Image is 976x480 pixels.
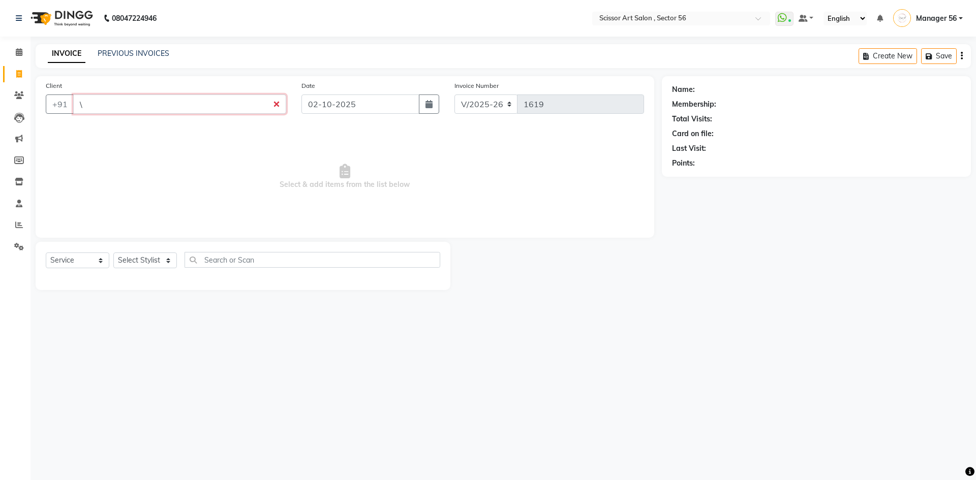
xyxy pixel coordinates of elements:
[916,13,957,24] span: Manager 56
[301,81,315,90] label: Date
[73,94,286,114] input: Search by Name/Mobile/Email/Code
[672,129,714,139] div: Card on file:
[672,158,695,169] div: Points:
[859,48,917,64] button: Create New
[672,99,716,110] div: Membership:
[26,4,96,33] img: logo
[893,9,911,27] img: Manager 56
[921,48,957,64] button: Save
[454,81,499,90] label: Invoice Number
[112,4,157,33] b: 08047224946
[672,114,712,124] div: Total Visits:
[672,84,695,95] div: Name:
[98,49,169,58] a: PREVIOUS INVOICES
[46,81,62,90] label: Client
[46,94,74,114] button: +91
[185,252,440,268] input: Search or Scan
[672,143,706,154] div: Last Visit:
[48,45,85,63] a: INVOICE
[46,126,644,228] span: Select & add items from the list below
